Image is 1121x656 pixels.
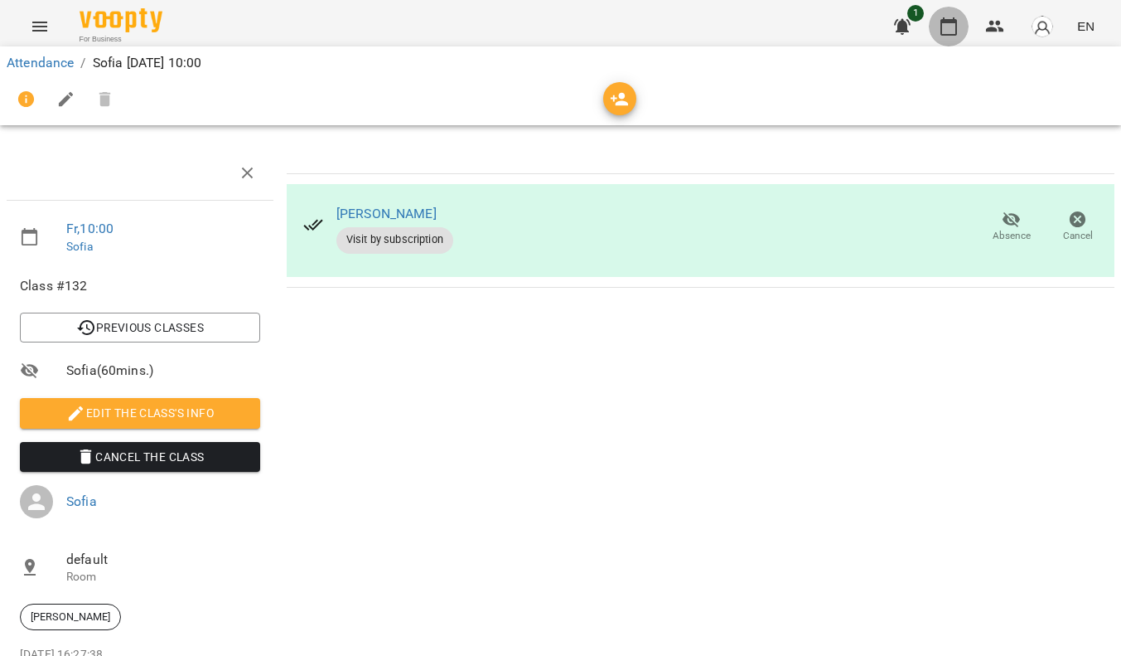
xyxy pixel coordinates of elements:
[1070,11,1101,41] button: EN
[20,276,260,296] span: Class #132
[66,550,260,570] span: default
[33,447,247,467] span: Cancel the class
[93,53,202,73] p: Sofia [DATE] 10:00
[1031,15,1054,38] img: avatar_s.png
[907,5,924,22] span: 1
[21,610,120,624] span: [PERSON_NAME]
[20,313,260,343] button: Previous Classes
[66,493,97,509] a: Sofia
[1045,204,1111,250] button: Cancel
[66,240,93,253] a: Sofia
[20,604,121,630] div: [PERSON_NAME]
[66,361,260,381] span: Sofia ( 60 mins. )
[80,8,162,32] img: Voopty Logo
[20,442,260,472] button: Cancel the class
[33,403,247,423] span: Edit the class's Info
[7,53,1114,73] nav: breadcrumb
[66,569,260,586] p: Room
[20,398,260,428] button: Edit the class's Info
[993,229,1031,243] span: Absence
[978,204,1045,250] button: Absence
[33,318,247,338] span: Previous Classes
[7,55,74,70] a: Attendance
[66,221,114,236] a: Fr , 10:00
[80,53,85,73] li: /
[80,34,162,45] span: For Business
[1063,229,1093,243] span: Cancel
[336,206,437,221] a: [PERSON_NAME]
[336,232,453,247] span: Visit by subscription
[1077,17,1094,35] span: EN
[20,7,60,46] button: Menu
